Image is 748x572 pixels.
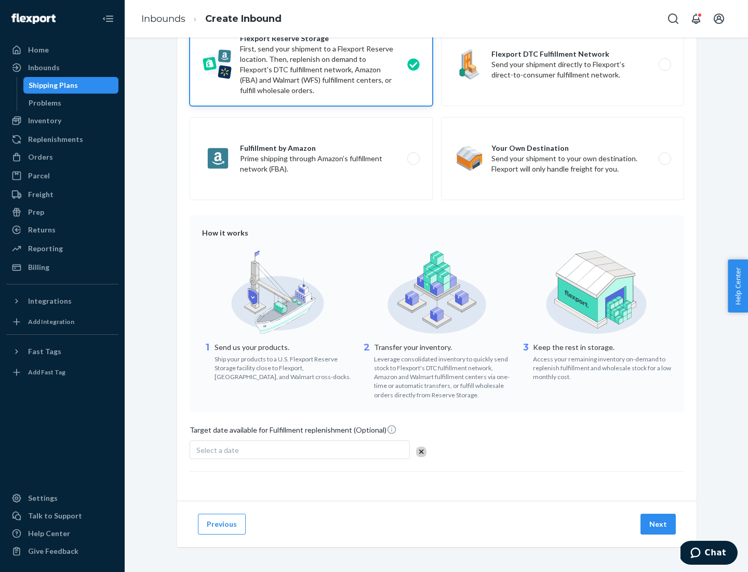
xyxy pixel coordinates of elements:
[23,77,119,94] a: Shipping Plans
[28,296,72,306] div: Integrations
[28,493,58,503] div: Settings
[6,314,118,330] a: Add Integration
[28,189,54,200] div: Freight
[28,115,61,126] div: Inventory
[29,98,61,108] div: Problems
[28,546,78,556] div: Give Feedback
[28,243,63,254] div: Reporting
[23,95,119,111] a: Problems
[133,4,290,34] ol: breadcrumbs
[374,342,513,353] p: Transfer your inventory.
[6,240,118,257] a: Reporting
[28,262,49,272] div: Billing
[202,341,212,381] div: 1
[215,342,353,353] p: Send us your products.
[6,543,118,560] button: Give Feedback
[28,511,82,521] div: Talk to Support
[215,353,353,381] div: Ship your products to a U.S. Flexport Reserve Storage facility close to Flexport, [GEOGRAPHIC_DAT...
[663,8,684,29] button: Open Search Box
[640,514,676,535] button: Next
[533,342,672,353] p: Keep the rest in storage.
[6,293,118,309] button: Integrations
[686,8,706,29] button: Open notifications
[28,45,49,55] div: Home
[709,8,729,29] button: Open account menu
[198,514,246,535] button: Previous
[6,204,118,220] a: Prep
[28,171,50,181] div: Parcel
[28,134,83,145] div: Replenishments
[28,368,65,376] div: Add Fast Tag
[6,222,118,238] a: Returns
[98,8,118,29] button: Close Navigation
[362,341,372,399] div: 2
[196,446,239,454] span: Select a date
[6,59,118,76] a: Inbounds
[520,341,531,381] div: 3
[6,364,118,381] a: Add Fast Tag
[6,343,118,360] button: Fast Tags
[6,167,118,184] a: Parcel
[28,62,60,73] div: Inbounds
[6,42,118,58] a: Home
[6,186,118,203] a: Freight
[6,112,118,129] a: Inventory
[728,259,748,313] button: Help Center
[6,259,118,276] a: Billing
[28,207,44,217] div: Prep
[28,528,70,539] div: Help Center
[28,317,74,326] div: Add Integration
[28,346,61,357] div: Fast Tags
[190,424,397,439] span: Target date available for Fulfillment replenishment (Optional)
[374,353,513,399] div: Leverage consolidated inventory to quickly send stock to Flexport's DTC fulfillment network, Amaz...
[29,80,78,90] div: Shipping Plans
[6,490,118,506] a: Settings
[28,225,56,235] div: Returns
[202,228,672,238] div: How it works
[205,13,282,24] a: Create Inbound
[6,525,118,542] a: Help Center
[141,13,185,24] a: Inbounds
[680,541,738,567] iframe: Opens a widget where you can chat to one of our agents
[6,149,118,165] a: Orders
[533,353,672,381] div: Access your remaining inventory on-demand to replenish fulfillment and wholesale stock for a low ...
[11,14,56,24] img: Flexport logo
[6,131,118,148] a: Replenishments
[6,508,118,524] button: Talk to Support
[28,152,53,162] div: Orders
